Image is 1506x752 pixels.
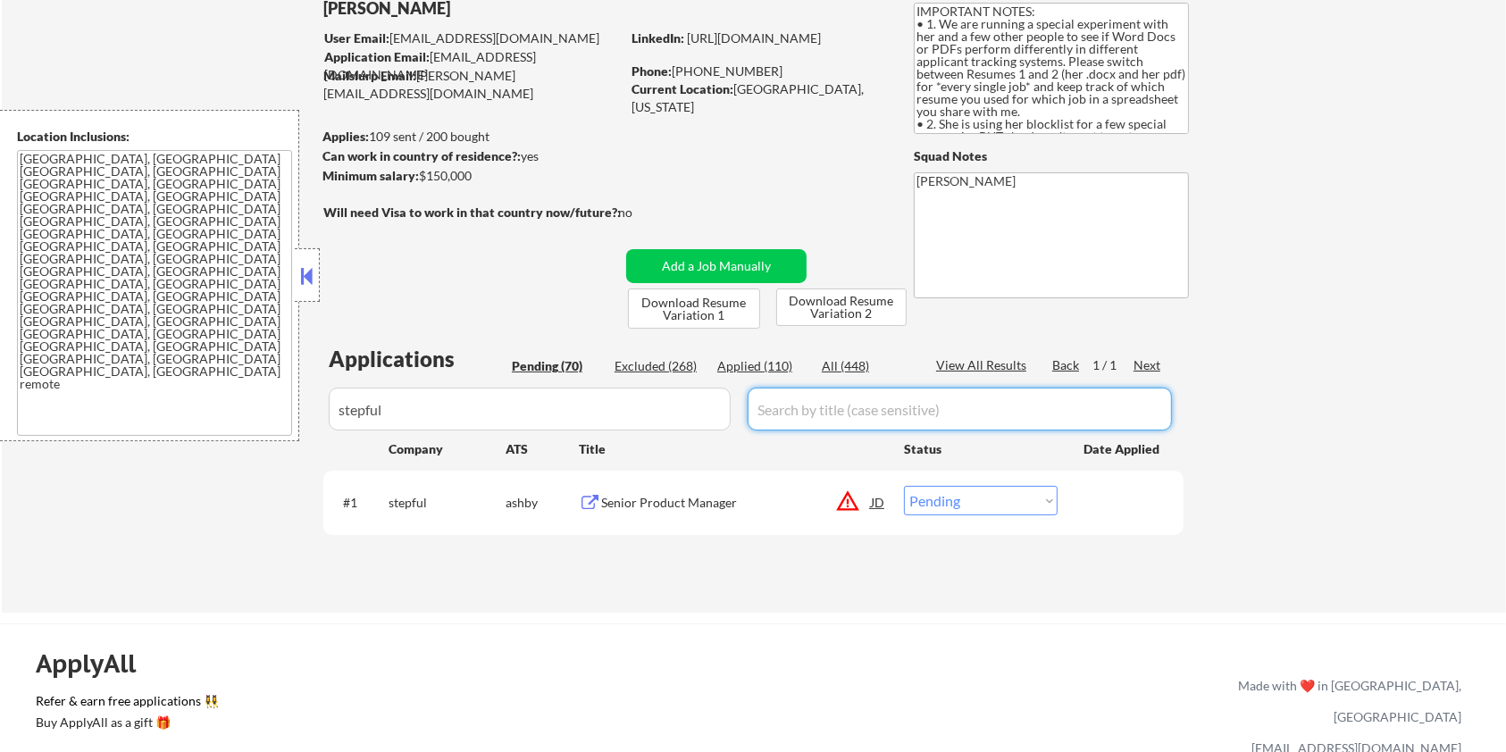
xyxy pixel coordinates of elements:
div: Squad Notes [914,147,1189,165]
div: ApplyAll [36,648,156,679]
button: warning_amber [835,489,860,514]
button: Download Resume Variation 1 [628,288,760,329]
div: Location Inclusions: [17,128,292,146]
div: yes [322,147,615,165]
div: Next [1134,356,1162,374]
div: Made with ❤️ in [GEOGRAPHIC_DATA], [GEOGRAPHIC_DATA] [1231,670,1461,732]
button: Download Resume Variation 2 [776,288,907,326]
div: stepful [389,494,506,512]
strong: Will need Visa to work in that country now/future?: [323,205,621,220]
div: View All Results [936,356,1032,374]
div: JD [869,486,887,518]
a: Refer & earn free applications 👯‍♀️ [36,695,865,714]
div: 109 sent / 200 bought [322,128,620,146]
div: #1 [343,494,374,512]
strong: Application Email: [324,49,430,64]
div: ATS [506,440,579,458]
div: 1 / 1 [1092,356,1134,374]
div: Applications [329,348,506,370]
div: Pending (70) [512,357,601,375]
div: Applied (110) [717,357,807,375]
strong: LinkedIn: [632,30,684,46]
strong: Mailslurp Email: [323,68,416,83]
div: Status [904,432,1058,464]
input: Search by title (case sensitive) [748,388,1172,430]
strong: Minimum salary: [322,168,419,183]
button: Add a Job Manually [626,249,807,283]
div: All (448) [822,357,911,375]
strong: Phone: [632,63,672,79]
div: Date Applied [1083,440,1162,458]
div: [PERSON_NAME][EMAIL_ADDRESS][DOMAIN_NAME] [323,67,620,102]
div: Excluded (268) [615,357,704,375]
div: Senior Product Manager [601,494,871,512]
div: Buy ApplyAll as a gift 🎁 [36,716,214,729]
div: no [618,204,669,221]
div: [PHONE_NUMBER] [632,63,884,80]
strong: Can work in country of residence?: [322,148,521,163]
div: [GEOGRAPHIC_DATA], [US_STATE] [632,80,884,115]
div: [EMAIL_ADDRESS][DOMAIN_NAME] [324,48,620,83]
div: Title [579,440,887,458]
strong: Applies: [322,129,369,144]
strong: User Email: [324,30,389,46]
strong: Current Location: [632,81,733,96]
a: [URL][DOMAIN_NAME] [687,30,821,46]
input: Search by company (case sensitive) [329,388,731,430]
a: Buy ApplyAll as a gift 🎁 [36,714,214,736]
div: $150,000 [322,167,620,185]
div: ashby [506,494,579,512]
div: Back [1052,356,1081,374]
div: Company [389,440,506,458]
div: [EMAIL_ADDRESS][DOMAIN_NAME] [324,29,620,47]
